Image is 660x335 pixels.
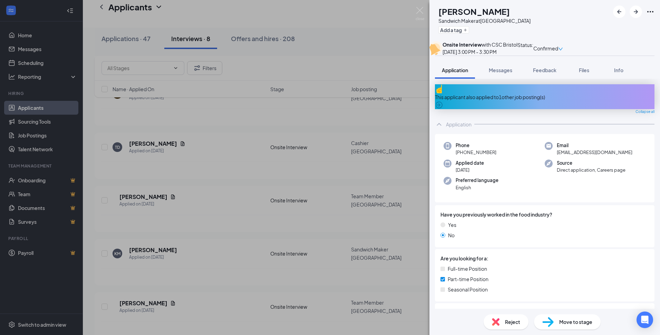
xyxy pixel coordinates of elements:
[448,275,488,283] span: Part-time Position
[442,67,468,73] span: Application
[438,17,531,24] div: Sandwich Maker at [GEOGRAPHIC_DATA]
[440,255,488,262] span: Are you looking for a:
[489,67,512,73] span: Messages
[632,8,640,16] svg: ArrowRight
[443,48,517,56] div: [DATE] 3:00 PM - 3:30 PM
[533,45,558,52] span: Confirmed
[456,184,498,191] span: English
[448,231,455,239] span: No
[559,318,592,326] span: Move to stage
[558,47,563,51] span: down
[557,142,632,149] span: Email
[456,166,484,173] span: [DATE]
[557,160,625,166] span: Source
[448,265,487,272] span: Full-time Position
[443,41,517,48] div: with CSC Bristol
[635,109,654,115] span: Collapse all
[435,101,443,109] svg: ArrowCircle
[448,286,488,293] span: Seasonal Position
[443,41,482,48] b: Onsite Interview
[614,67,623,73] span: Info
[533,67,556,73] span: Feedback
[613,6,625,18] button: ArrowLeftNew
[557,166,625,173] span: Direct application, Careers page
[435,93,654,101] div: This applicant also applied to 1 other job posting(s)
[456,149,496,156] span: [PHONE_NUMBER]
[438,26,469,33] button: PlusAdd a tag
[615,8,623,16] svg: ArrowLeftNew
[630,6,642,18] button: ArrowRight
[505,318,520,326] span: Reject
[435,120,443,128] svg: ChevronUp
[440,211,552,218] span: Have you previously worked in the food industry?
[557,149,632,156] span: [EMAIL_ADDRESS][DOMAIN_NAME]
[646,8,654,16] svg: Ellipses
[579,67,589,73] span: Files
[456,160,484,166] span: Applied date
[456,177,498,184] span: Preferred language
[438,6,510,17] h1: [PERSON_NAME]
[463,28,467,32] svg: Plus
[456,142,496,149] span: Phone
[448,221,456,229] span: Yes
[637,312,653,328] div: Open Intercom Messenger
[446,121,472,128] div: Application
[517,41,533,56] div: Status :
